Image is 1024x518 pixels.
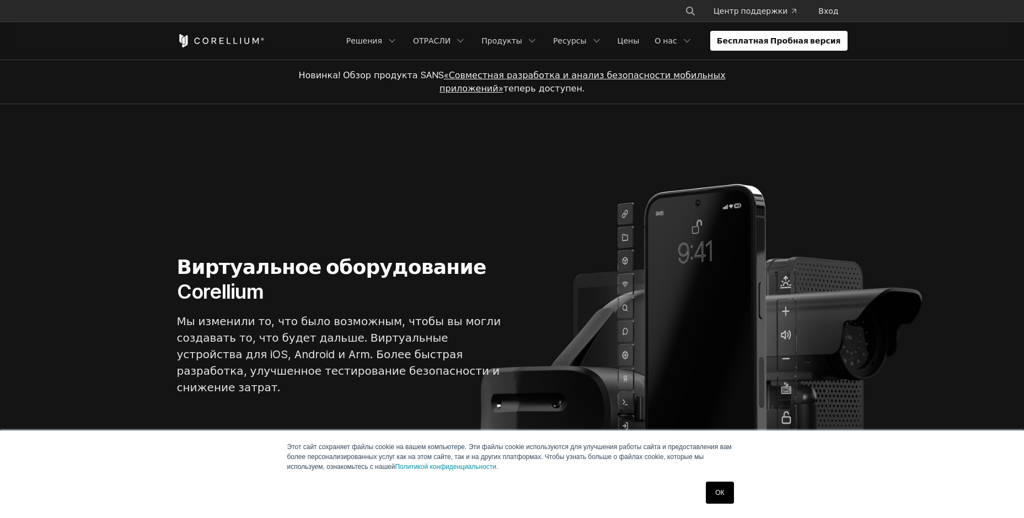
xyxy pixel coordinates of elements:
[809,1,847,21] a: Вход
[406,31,473,51] a: ОТРАСЛИ
[611,31,646,51] a: Цены
[672,1,848,21] div: Навигационное меню
[546,31,609,51] a: Ресурсы
[340,31,404,51] a: Решения
[177,34,265,47] a: Дом Кореллиума
[177,255,508,304] h1: Виртуальное оборудование Corellium
[648,31,699,51] a: О нас
[287,442,737,472] p: Этот сайт сохраняет файлы cookie на вашем компьютере. Эти файлы cookie используются для улучшения...
[710,31,848,51] a: Бесплатная Пробная версия
[475,31,544,51] a: Продукты
[439,69,726,94] a: «Совместная разработка и анализ безопасности мобильных приложений»
[705,1,805,21] a: Центр поддержки
[395,463,498,471] a: Политикой конфиденциальности.
[340,31,848,51] div: Навигационное меню
[706,482,733,504] a: ОК
[177,313,508,396] p: Мы изменили то, что было возможным, чтобы вы могли создавать то, что будет дальше. Виртуальные ус...
[298,69,725,94] span: Новинка! Обзор продукта SANS теперь доступен.
[680,1,700,21] button: Поиск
